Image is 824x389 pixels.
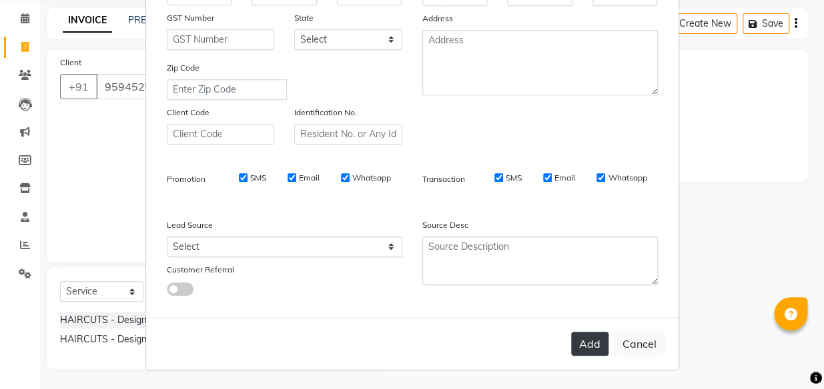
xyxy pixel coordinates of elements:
[167,29,275,50] input: GST Number
[614,331,665,356] button: Cancel
[167,124,275,145] input: Client Code
[294,107,357,119] label: Identification No.
[167,219,213,231] label: Lead Source
[422,219,468,231] label: Source Desc
[167,264,234,276] label: Customer Referral
[554,172,575,184] label: Email
[250,172,266,184] label: SMS
[167,62,199,74] label: Zip Code
[422,13,453,25] label: Address
[299,172,320,184] label: Email
[608,172,647,184] label: Whatsapp
[294,124,402,145] input: Resident No. or Any Id
[167,12,214,24] label: GST Number
[167,173,205,185] label: Promotion
[294,12,314,24] label: State
[422,173,465,185] label: Transaction
[571,332,608,356] button: Add
[167,79,287,100] input: Enter Zip Code
[352,172,391,184] label: Whatsapp
[506,172,522,184] label: SMS
[167,107,210,119] label: Client Code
